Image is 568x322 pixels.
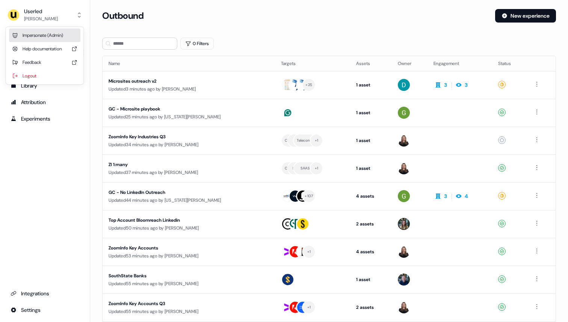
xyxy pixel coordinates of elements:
[6,6,84,24] button: Userled[PERSON_NAME]
[9,29,80,42] div: Impersonate (Admin)
[9,56,80,69] div: Feedback
[24,8,58,15] div: Userled
[9,42,80,56] div: Help documentation
[24,15,58,23] div: [PERSON_NAME]
[6,27,83,84] div: Userled[PERSON_NAME]
[9,69,80,83] div: Logout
